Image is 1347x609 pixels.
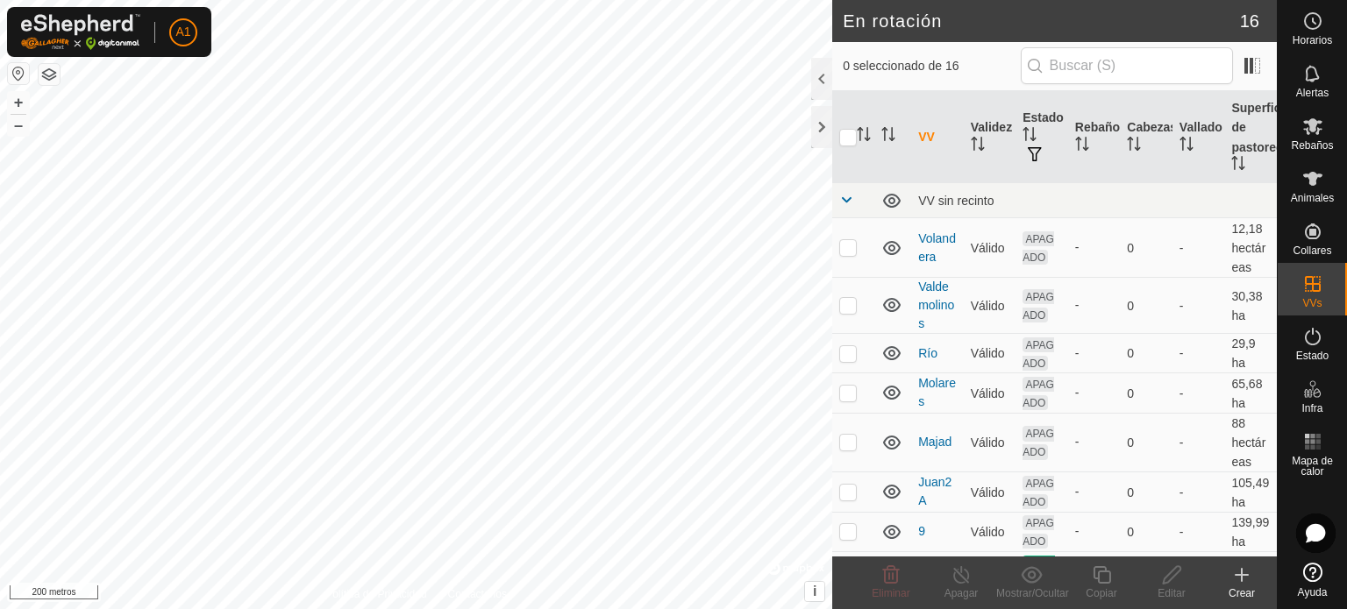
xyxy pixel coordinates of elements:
[1291,139,1333,152] font: Rebaños
[996,587,1069,599] font: Mostrar/Ocultar
[1278,556,1347,605] a: Ayuda
[1158,587,1185,599] font: Editar
[971,139,985,153] p-sorticon: Activar para ordenar
[1127,485,1134,499] font: 0
[325,586,426,602] a: Política de Privacidad
[1086,587,1116,599] font: Copiar
[1292,455,1333,478] font: Mapa de calor
[1023,233,1054,264] font: APAGADO
[1180,485,1184,499] font: -
[1075,435,1080,449] font: -
[918,231,956,264] a: Volandera
[918,194,994,208] font: VV sin recinto
[14,93,24,111] font: +
[918,524,925,538] a: 9
[8,92,29,113] button: +
[1127,525,1134,539] font: 0
[944,587,979,599] font: Apagar
[1180,436,1184,450] font: -
[857,130,871,144] p-sorticon: Activar para ordenar
[1231,159,1245,173] p-sorticon: Activar para ordenar
[1231,376,1262,409] font: 65,68 ha
[1302,297,1322,309] font: VVs
[448,588,507,600] font: Contáctanos
[8,115,29,136] button: –
[971,386,1005,400] font: Válido
[1021,47,1233,84] input: Buscar (S)
[1075,120,1120,134] font: Rebaño
[1023,110,1064,124] font: Estado
[1180,525,1184,539] font: -
[1231,475,1269,508] font: 105,49 ha
[175,25,190,39] font: A1
[971,299,1005,313] font: Válido
[1127,386,1134,400] font: 0
[881,130,895,144] p-sorticon: Activar para ordenar
[1023,290,1054,321] font: APAGADO
[918,435,951,449] a: Majad
[1180,346,1184,360] font: -
[971,120,1012,134] font: Validez
[1296,87,1329,99] font: Alertas
[1180,139,1194,153] p-sorticon: Activar para ordenar
[1075,240,1080,254] font: -
[1229,587,1255,599] font: Crear
[1075,298,1080,312] font: -
[1231,555,1262,588] font: 34,78 ha
[21,14,140,50] img: Logotipo de Gallagher
[1023,378,1054,408] font: APAGADO
[39,64,60,85] button: Capas del Mapa
[1127,139,1141,153] p-sorticon: Activar para ordenar
[843,59,959,73] font: 0 seleccionado de 16
[918,475,951,507] a: Juan2A
[843,11,942,31] font: En rotación
[971,485,1005,499] font: Válido
[1075,524,1080,538] font: -
[1231,288,1262,322] font: 30,38 ha
[1231,222,1265,274] font: 12,18 hectáreas
[1180,299,1184,313] font: -
[918,346,937,360] font: Río
[971,346,1005,360] font: Válido
[1231,101,1291,153] font: Superficie de pastoreo
[918,376,956,408] a: Molares
[971,436,1005,450] font: Válido
[1075,139,1089,153] p-sorticon: Activar para ordenar
[1231,336,1255,370] font: 29,9 ha
[1231,515,1269,549] font: 139,99 ha
[1075,485,1080,499] font: -
[813,584,816,598] font: i
[1296,350,1329,362] font: Estado
[1023,517,1054,548] font: APAGADO
[14,116,23,134] font: –
[1075,386,1080,400] font: -
[1127,241,1134,255] font: 0
[1023,338,1054,369] font: APAGADO
[1240,11,1259,31] font: 16
[1180,241,1184,255] font: -
[971,241,1005,255] font: Válido
[971,525,1005,539] font: Válido
[1180,386,1184,400] font: -
[1127,436,1134,450] font: 0
[325,588,426,600] font: Política de Privacidad
[1291,192,1334,204] font: Animales
[1231,416,1265,469] font: 88 hectáreas
[1293,34,1332,46] font: Horarios
[918,130,935,144] font: VV
[8,63,29,84] button: Restablecer mapa
[805,582,824,601] button: i
[448,586,507,602] a: Contáctanos
[918,280,954,330] a: Valdemolinos
[1127,120,1177,134] font: Cabezas
[1023,130,1037,144] p-sorticon: Activar para ordenar
[1293,244,1331,257] font: Collares
[1298,586,1328,598] font: Ayuda
[1180,120,1222,134] font: Vallado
